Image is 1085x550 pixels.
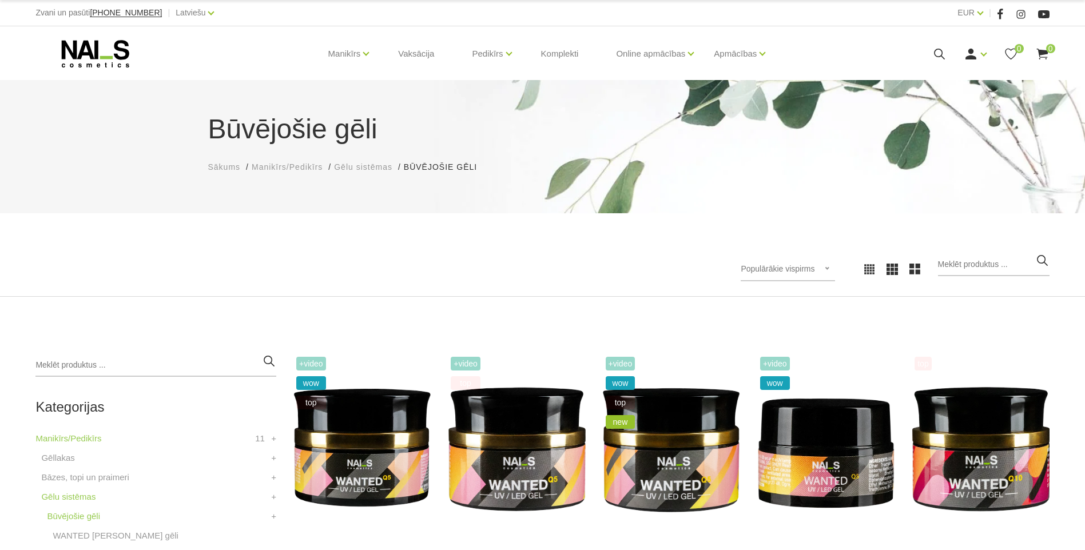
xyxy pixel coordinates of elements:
[296,376,326,390] span: wow
[293,354,431,543] img: Gels WANTED NAILS cosmetics tehniķu komanda ir radījusi gelu, kas ilgi jau ir katra meistara mekl...
[603,354,740,543] img: Gels WANTED NAILS cosmetics tehniķu komanda ir radījusi gelu, kas ilgi jau ir katra meistara mekl...
[760,376,790,390] span: wow
[606,376,635,390] span: wow
[334,162,392,172] span: Gēlu sistēmas
[271,451,276,465] a: +
[41,490,96,504] a: Gēlu sistēmas
[35,400,276,415] h2: Kategorijas
[90,9,162,17] a: [PHONE_NUMBER]
[41,471,129,484] a: Bāzes, topi un praimeri
[451,376,480,390] span: top
[90,8,162,17] span: [PHONE_NUMBER]
[472,31,503,77] a: Pedikīrs
[957,6,975,19] a: EUR
[271,509,276,523] a: +
[35,432,101,445] a: Manikīrs/Pedikīrs
[938,253,1050,276] input: Meklēt produktus ...
[532,26,588,81] a: Komplekti
[176,6,205,19] a: Latviešu
[1015,44,1024,53] span: 0
[389,26,443,81] a: Vaksācija
[714,31,757,77] a: Apmācības
[208,109,877,150] h1: Būvējošie gēli
[208,161,241,173] a: Sākums
[989,6,991,20] span: |
[271,432,276,445] a: +
[757,354,895,543] img: Gels WANTED NAILS cosmetics tehniķu komanda ir radījusi gelu, kas ilgi jau ir katra meistara mekl...
[328,31,361,77] a: Manikīrs
[271,471,276,484] a: +
[255,432,265,445] span: 11
[912,354,1049,543] img: Gels WANTED NAILS cosmetics tehniķu komanda ir radījusi gelu, kas ilgi jau ir katra meistara mekl...
[1046,44,1055,53] span: 0
[448,354,585,543] img: Gels WANTED NAILS cosmetics tehniķu komanda ir radījusi gelu, kas ilgi jau ir katra meistara mekl...
[915,357,931,370] span: top
[334,161,392,173] a: Gēlu sistēmas
[741,264,814,273] span: Populārākie vispirms
[404,161,488,173] li: Būvējošie gēli
[53,529,178,543] a: WANTED [PERSON_NAME] gēli
[296,396,326,409] span: top
[451,357,480,370] span: +Video
[606,415,635,429] span: new
[252,162,323,172] span: Manikīrs/Pedikīrs
[1035,47,1050,61] a: 0
[168,6,170,20] span: |
[606,396,635,409] span: top
[41,451,74,465] a: Gēllakas
[47,509,100,523] a: Būvējošie gēli
[252,161,323,173] a: Manikīrs/Pedikīrs
[616,31,685,77] a: Online apmācības
[606,357,635,370] span: +Video
[35,354,276,377] input: Meklēt produktus ...
[760,357,790,370] span: +Video
[208,162,241,172] span: Sākums
[271,490,276,504] a: +
[296,357,326,370] span: +Video
[1004,47,1018,61] a: 0
[35,6,162,20] div: Zvani un pasūti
